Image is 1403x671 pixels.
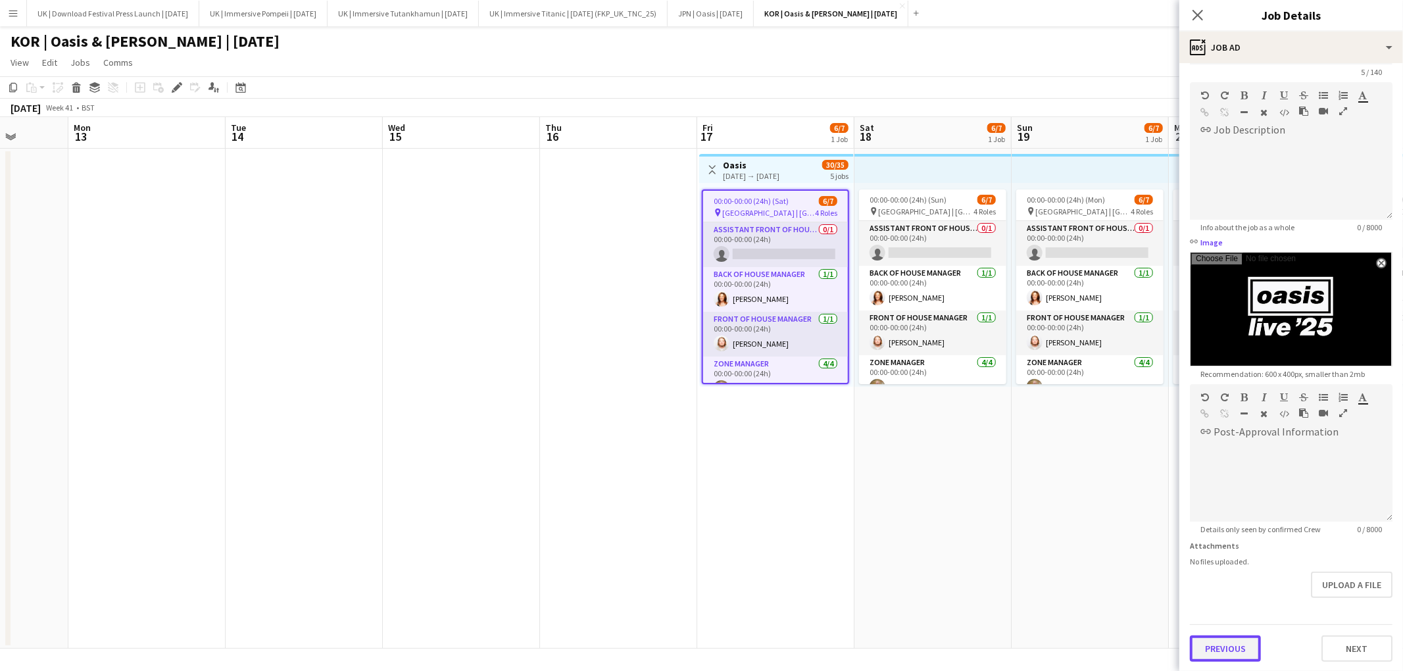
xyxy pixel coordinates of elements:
app-card-role: Zone Manager4/400:00-00:00 (24h)[PERSON_NAME] [703,357,848,459]
span: 6/7 [819,196,837,206]
span: Info about the job as a whole [1190,222,1305,232]
button: Paste as plain text [1299,106,1308,116]
a: Comms [98,54,138,71]
div: Job Ad [1179,32,1403,63]
span: Wed [388,122,405,134]
button: Previous [1190,635,1261,662]
button: Underline [1279,392,1289,403]
button: Bold [1240,392,1249,403]
span: Week 41 [43,103,76,112]
span: Jobs [70,57,90,68]
app-card-role: Back of House Manager1/100:00-00:00 (24h)[PERSON_NAME] [1173,266,1321,311]
span: 4 Roles [973,207,996,216]
span: 0 / 8000 [1346,524,1392,534]
button: Undo [1200,90,1210,101]
app-card-role: Front of House Manager1/100:00-00:00 (24h)[PERSON_NAME] [703,312,848,357]
span: 6/7 [1145,123,1163,133]
button: Strikethrough [1299,392,1308,403]
app-card-role: Back of House Manager1/100:00-00:00 (24h)[PERSON_NAME] [703,267,848,312]
div: 1 Job [1145,134,1162,144]
span: Edit [42,57,57,68]
span: 19 [1015,129,1033,144]
button: UK | Immersive Titanic | [DATE] (FKP_UK_TNC_25) [479,1,668,26]
span: 6/7 [830,123,849,133]
button: UK | Immersive Tutankhamun | [DATE] [328,1,479,26]
span: 13 [72,129,91,144]
span: View [11,57,29,68]
app-card-role: Assistant Front of House Manager0/100:00-00:00 (24h) [1016,221,1164,266]
button: Italic [1260,392,1269,403]
div: No files uploaded. [1190,557,1392,566]
button: Underline [1279,90,1289,101]
button: Paste as plain text [1299,408,1308,418]
app-card-role: Zone Manager4/400:00-00:00 (24h)[PERSON_NAME] [1016,355,1164,457]
div: 00:00-00:00 (24h) (Sun)6/7 [GEOGRAPHIC_DATA] | [GEOGRAPHIC_DATA], [GEOGRAPHIC_DATA]4 RolesAssista... [859,189,1006,384]
span: Tue [231,122,246,134]
app-job-card: 00:00-00:00 (24h) (Sat)6/7 [GEOGRAPHIC_DATA] | [GEOGRAPHIC_DATA], [GEOGRAPHIC_DATA]4 RolesAssista... [702,189,849,384]
app-card-role: Back of House Manager1/100:00-00:00 (24h)[PERSON_NAME] [859,266,1006,311]
label: Attachments [1190,541,1239,551]
span: Comms [103,57,133,68]
app-card-role: Assistant Front of House Manager0/100:00-00:00 (24h) [859,221,1006,266]
app-card-role: Zone Manager4/400:00-00:00 (24h)[PERSON_NAME] [1173,355,1321,457]
span: 18 [858,129,874,144]
button: HTML Code [1279,107,1289,118]
span: 14 [229,129,246,144]
app-job-card: 00:00-00:00 (24h) (Tue)6/7 [GEOGRAPHIC_DATA] | [GEOGRAPHIC_DATA], [GEOGRAPHIC_DATA]4 RolesAssista... [1173,189,1321,384]
span: 4 Roles [1131,207,1153,216]
span: Sun [1017,122,1033,134]
button: Unordered List [1319,392,1328,403]
span: 00:00-00:00 (24h) (Sun) [870,195,947,205]
button: Bold [1240,90,1249,101]
app-job-card: 00:00-00:00 (24h) (Mon)6/7 [GEOGRAPHIC_DATA] | [GEOGRAPHIC_DATA], [GEOGRAPHIC_DATA]4 RolesAssista... [1016,189,1164,384]
span: 00:00-00:00 (24h) (Mon) [1027,195,1105,205]
span: Mon [1174,122,1191,134]
span: 5 / 140 [1350,67,1392,77]
button: UK | Download Festival Press Launch | [DATE] [27,1,199,26]
app-card-role: Back of House Manager1/100:00-00:00 (24h)[PERSON_NAME] [1016,266,1164,311]
div: [DATE] → [DATE] [723,171,779,181]
app-card-role: Zone Manager4/400:00-00:00 (24h)[PERSON_NAME] [859,355,1006,457]
button: Ordered List [1339,90,1348,101]
button: Text Color [1358,392,1367,403]
button: Clear Formatting [1260,107,1269,118]
button: Redo [1220,90,1229,101]
span: 30/35 [822,160,849,170]
div: 1 Job [988,134,1005,144]
a: Jobs [65,54,95,71]
div: 1 Job [831,134,848,144]
button: HTML Code [1279,409,1289,419]
a: View [5,54,34,71]
div: BST [82,103,95,112]
span: Recommendation: 600 x 400px, smaller than 2mb [1190,369,1375,379]
button: Horizontal Line [1240,107,1249,118]
span: Fri [702,122,713,134]
button: Upload a file [1311,572,1392,598]
button: Undo [1200,392,1210,403]
span: Mon [74,122,91,134]
span: 4 Roles [815,208,837,218]
button: Text Color [1358,90,1367,101]
app-card-role: Assistant Front of House Manager0/100:00-00:00 (24h) [703,222,848,267]
h1: KOR | Oasis & [PERSON_NAME] | [DATE] [11,32,280,51]
button: Clear Formatting [1260,409,1269,419]
span: 15 [386,129,405,144]
span: [GEOGRAPHIC_DATA] | [GEOGRAPHIC_DATA], [GEOGRAPHIC_DATA] [878,207,973,216]
button: Insert video [1319,106,1328,116]
app-card-role: Assistant Front of House Manager0/100:00-00:00 (24h) [1173,221,1321,266]
div: [DATE] [11,101,41,114]
span: Thu [545,122,562,134]
button: Fullscreen [1339,106,1348,116]
button: Fullscreen [1339,408,1348,418]
h3: Oasis [723,159,779,171]
span: 0 / 8000 [1346,222,1392,232]
span: 6/7 [987,123,1006,133]
a: Edit [37,54,62,71]
button: Next [1321,635,1392,662]
span: 20 [1172,129,1191,144]
button: Italic [1260,90,1269,101]
button: KOR | Oasis & [PERSON_NAME] | [DATE] [754,1,908,26]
